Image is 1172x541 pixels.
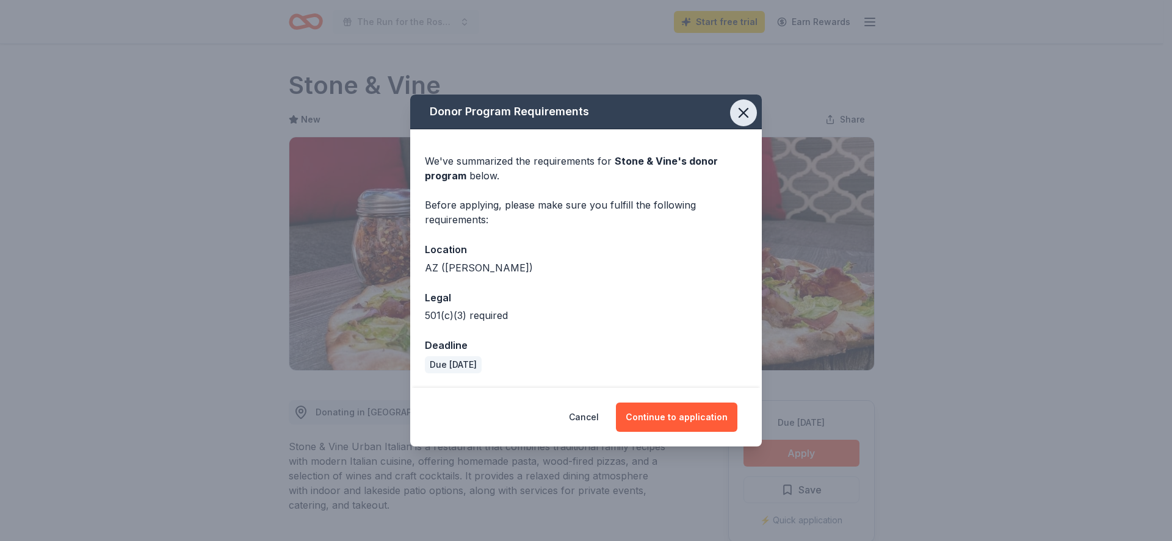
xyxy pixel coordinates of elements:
button: Cancel [569,403,599,432]
div: Donor Program Requirements [410,95,762,129]
button: Continue to application [616,403,737,432]
div: Legal [425,290,747,306]
div: 501(c)(3) required [425,308,747,323]
div: AZ ([PERSON_NAME]) [425,260,747,275]
div: We've summarized the requirements for below. [425,154,747,183]
div: Location [425,242,747,257]
div: Deadline [425,337,747,353]
div: Due [DATE] [425,356,482,373]
div: Before applying, please make sure you fulfill the following requirements: [425,198,747,227]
